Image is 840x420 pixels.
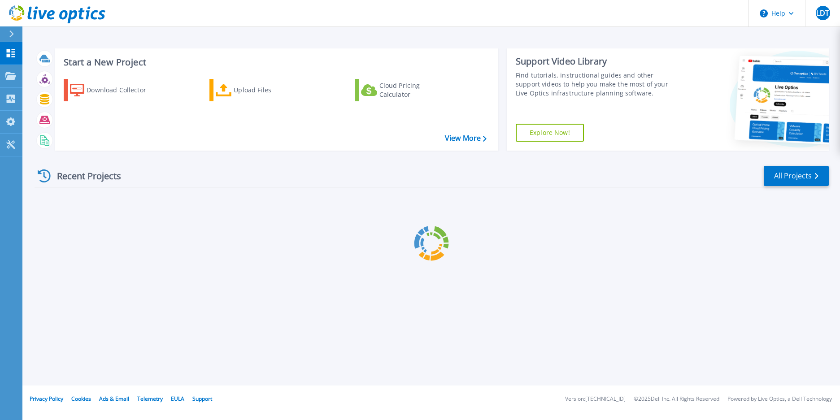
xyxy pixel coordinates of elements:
a: Telemetry [137,395,163,403]
h3: Start a New Project [64,57,486,67]
li: © 2025 Dell Inc. All Rights Reserved [634,396,719,402]
div: Support Video Library [516,56,679,67]
li: Version: [TECHNICAL_ID] [565,396,626,402]
a: Explore Now! [516,124,584,142]
div: Upload Files [234,81,305,99]
li: Powered by Live Optics, a Dell Technology [727,396,832,402]
a: Upload Files [209,79,309,101]
a: EULA [171,395,184,403]
div: Recent Projects [35,165,133,187]
a: Cloud Pricing Calculator [355,79,455,101]
div: Download Collector [87,81,158,99]
div: Cloud Pricing Calculator [379,81,451,99]
a: View More [445,134,487,143]
a: Privacy Policy [30,395,63,403]
a: Cookies [71,395,91,403]
a: Support [192,395,212,403]
div: Find tutorials, instructional guides and other support videos to help you make the most of your L... [516,71,679,98]
a: Ads & Email [99,395,129,403]
a: Download Collector [64,79,164,101]
a: All Projects [764,166,829,186]
span: LDT [816,9,829,17]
